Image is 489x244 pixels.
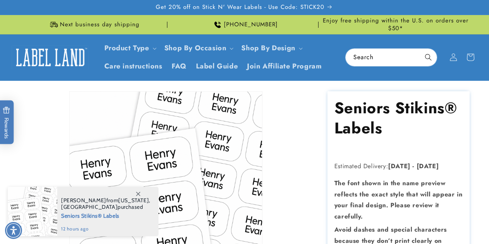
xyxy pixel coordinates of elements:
a: Care instructions [100,57,167,75]
strong: [DATE] [388,162,411,171]
a: FAQ [167,57,191,75]
span: Rewards [3,106,10,138]
summary: Shop By Occasion [160,39,237,57]
p: Estimated Delivery: [334,161,463,172]
button: Search [420,49,437,66]
a: Label Guide [191,57,243,75]
strong: [DATE] [417,162,439,171]
span: [PHONE_NUMBER] [224,21,278,29]
div: Announcement [170,15,319,34]
span: FAQ [172,62,187,71]
h1: Seniors Stikins® Labels [334,98,463,138]
strong: - [412,162,414,171]
span: Label Guide [196,62,238,71]
summary: Product Type [100,39,160,57]
span: from , purchased [61,197,150,210]
span: Care instructions [104,62,162,71]
span: Get 20% off on Stick N' Wear Labels - Use Code: STICK20 [156,3,324,11]
span: [GEOGRAPHIC_DATA] [61,203,118,210]
img: Label Land [12,45,89,69]
a: Label Land [9,43,92,72]
div: Announcement [322,15,470,34]
div: Announcement [19,15,167,34]
a: Shop By Design [241,43,295,53]
summary: Shop By Design [237,39,305,57]
span: Next business day shipping [60,21,140,29]
span: Shop By Occasion [164,44,227,53]
span: [US_STATE] [118,197,149,204]
strong: The font shown in the name preview reflects the exact style that will appear in your final design... [334,179,462,221]
div: Accessibility Menu [5,222,22,239]
a: Join Affiliate Program [242,57,326,75]
span: Join Affiliate Program [247,62,322,71]
span: [PERSON_NAME] [61,197,106,204]
span: Enjoy free shipping within the U.S. on orders over $50* [322,17,470,32]
a: Product Type [104,43,149,53]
